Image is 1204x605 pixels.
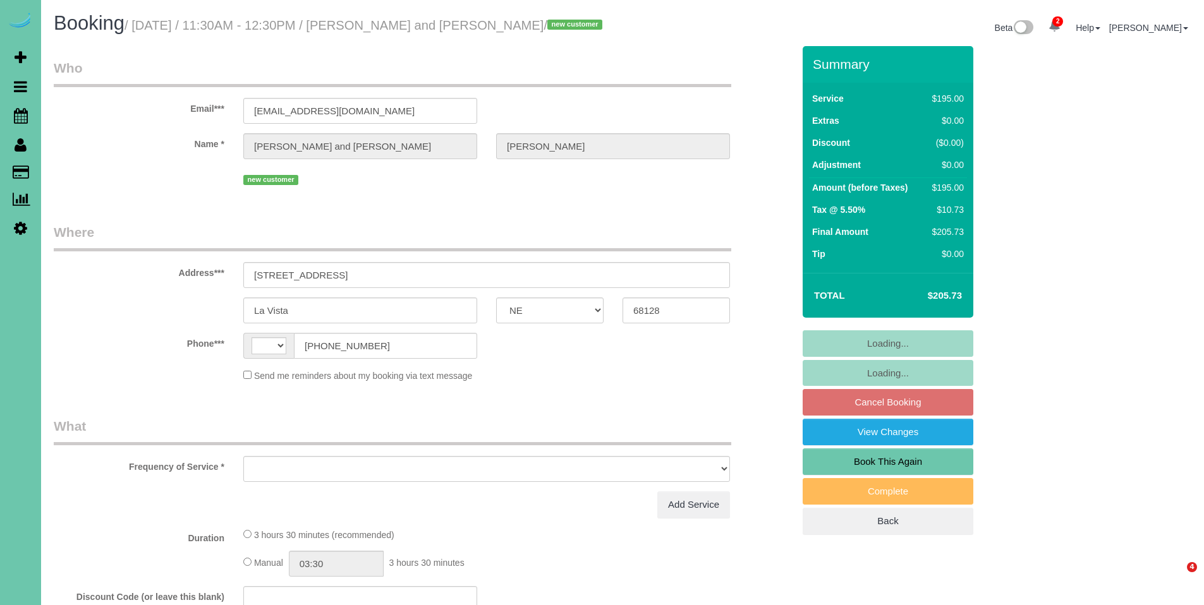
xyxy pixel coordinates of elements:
[927,248,964,260] div: $0.00
[814,290,845,301] strong: Total
[44,133,234,150] label: Name *
[1076,23,1100,33] a: Help
[8,13,33,30] img: Automaid Logo
[927,181,964,194] div: $195.00
[890,291,962,301] h4: $205.73
[54,223,731,251] legend: Where
[927,92,964,105] div: $195.00
[927,136,964,149] div: ($0.00)
[44,456,234,473] label: Frequency of Service *
[995,23,1034,33] a: Beta
[54,12,125,34] span: Booking
[1042,13,1067,40] a: 2
[54,417,731,445] legend: What
[389,558,465,568] span: 3 hours 30 minutes
[812,248,825,260] label: Tip
[547,20,602,30] span: new customer
[254,371,473,381] span: Send me reminders about my booking via text message
[812,225,868,238] label: Final Amount
[803,508,973,534] a: Back
[812,181,908,194] label: Amount (before Taxes)
[812,92,844,105] label: Service
[254,530,394,540] span: 3 hours 30 minutes (recommended)
[813,57,967,71] h3: Summary
[254,558,283,568] span: Manual
[544,18,606,32] span: /
[812,114,839,127] label: Extras
[803,448,973,475] a: Book This Again
[44,586,234,603] label: Discount Code (or leave this blank)
[44,527,234,544] label: Duration
[1012,20,1033,37] img: New interface
[812,159,861,171] label: Adjustment
[1187,562,1197,572] span: 4
[1161,562,1191,592] iframe: Intercom live chat
[1109,23,1188,33] a: [PERSON_NAME]
[927,203,964,216] div: $10.73
[243,175,298,185] span: new customer
[927,114,964,127] div: $0.00
[54,59,731,87] legend: Who
[812,136,850,149] label: Discount
[927,225,964,238] div: $205.73
[1052,16,1063,27] span: 2
[125,18,606,32] small: / [DATE] / 11:30AM - 12:30PM / [PERSON_NAME] and [PERSON_NAME]
[812,203,865,216] label: Tax @ 5.50%
[927,159,964,171] div: $0.00
[657,491,730,518] a: Add Service
[803,419,973,445] a: View Changes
